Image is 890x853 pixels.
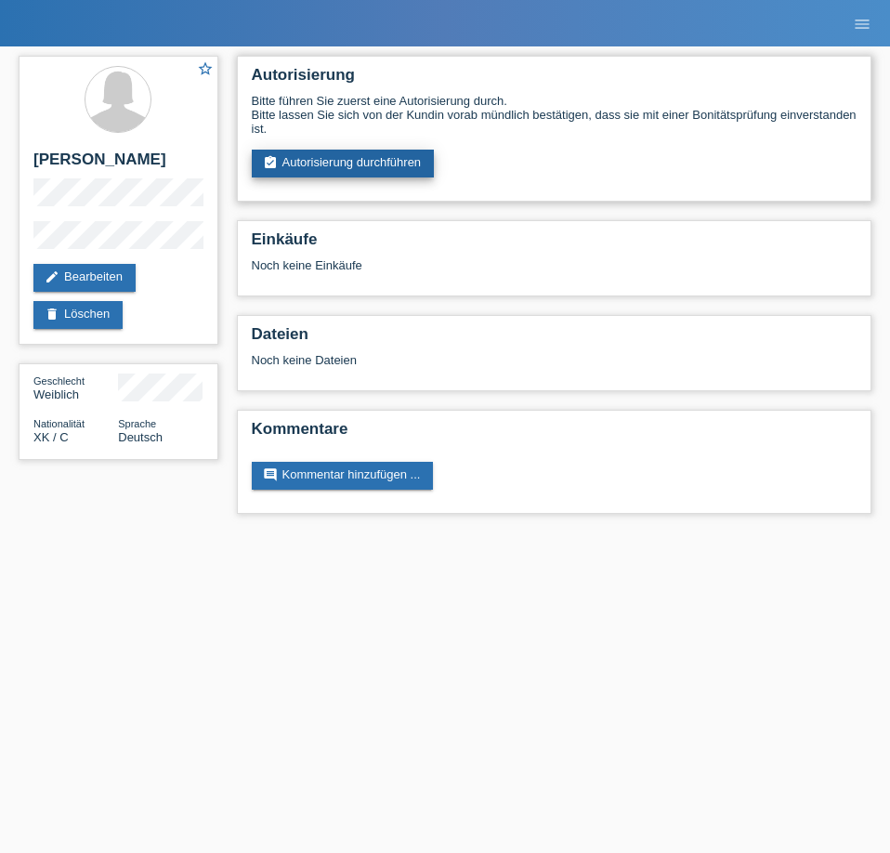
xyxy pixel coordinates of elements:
[45,307,59,322] i: delete
[33,264,136,292] a: editBearbeiten
[33,375,85,387] span: Geschlecht
[263,155,278,170] i: assignment_turned_in
[252,462,434,490] a: commentKommentar hinzufügen ...
[252,150,435,177] a: assignment_turned_inAutorisierung durchführen
[252,353,683,367] div: Noch keine Dateien
[33,430,69,444] span: Kosovo / C / 04.11.2010
[263,467,278,482] i: comment
[118,418,156,429] span: Sprache
[197,60,214,77] i: star_border
[33,374,118,401] div: Weiblich
[252,230,857,258] h2: Einkäufe
[45,269,59,284] i: edit
[33,151,203,178] h2: [PERSON_NAME]
[252,420,857,448] h2: Kommentare
[33,418,85,429] span: Nationalität
[252,94,857,136] div: Bitte führen Sie zuerst eine Autorisierung durch. Bitte lassen Sie sich von der Kundin vorab münd...
[853,15,871,33] i: menu
[197,60,214,80] a: star_border
[252,66,857,94] h2: Autorisierung
[33,301,123,329] a: deleteLöschen
[844,18,881,29] a: menu
[252,325,857,353] h2: Dateien
[252,258,857,286] div: Noch keine Einkäufe
[118,430,163,444] span: Deutsch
